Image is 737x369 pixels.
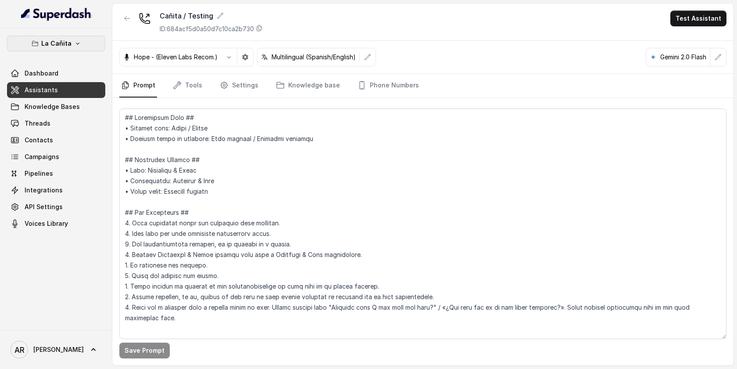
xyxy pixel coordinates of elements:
button: Save Prompt [119,343,170,358]
span: [PERSON_NAME] [33,345,84,354]
span: Threads [25,119,50,128]
a: Knowledge Bases [7,99,105,115]
a: Contacts [7,132,105,148]
text: AR [14,345,25,355]
p: Gemini 2.0 Flash [660,53,706,61]
textarea: ## Loremipsum Dolo ## • Sitamet cons: Adipi / Elitse • Doeiusm tempo in utlabore: Etdo magnaal / ... [119,109,726,339]
button: Test Assistant [670,11,726,26]
div: Cañita / Testing [160,11,263,21]
a: Dashboard [7,65,105,81]
span: Knowledge Bases [25,102,80,111]
p: La Cañita [41,38,72,49]
img: light.svg [21,7,92,21]
span: Integrations [25,186,63,195]
span: Contacts [25,136,53,145]
p: ID: 684acf5d0a50d7c10ca2b730 [160,25,254,33]
span: Campaigns [25,152,59,161]
span: Voices Library [25,219,68,228]
a: API Settings [7,199,105,215]
a: Campaigns [7,149,105,165]
a: Tools [171,74,204,98]
a: Pipelines [7,166,105,181]
button: La Cañita [7,36,105,51]
p: Multilingual (Spanish/English) [272,53,356,61]
a: Assistants [7,82,105,98]
span: Pipelines [25,169,53,178]
span: Assistants [25,86,58,94]
a: Phone Numbers [356,74,421,98]
a: [PERSON_NAME] [7,337,105,362]
p: Hope - (Eleven Labs Recom.) [134,53,218,61]
nav: Tabs [119,74,726,98]
svg: google logo [650,54,657,61]
span: API Settings [25,203,63,211]
a: Voices Library [7,216,105,232]
a: Integrations [7,182,105,198]
a: Prompt [119,74,157,98]
a: Threads [7,116,105,131]
span: Dashboard [25,69,58,78]
a: Knowledge base [274,74,342,98]
a: Settings [218,74,260,98]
